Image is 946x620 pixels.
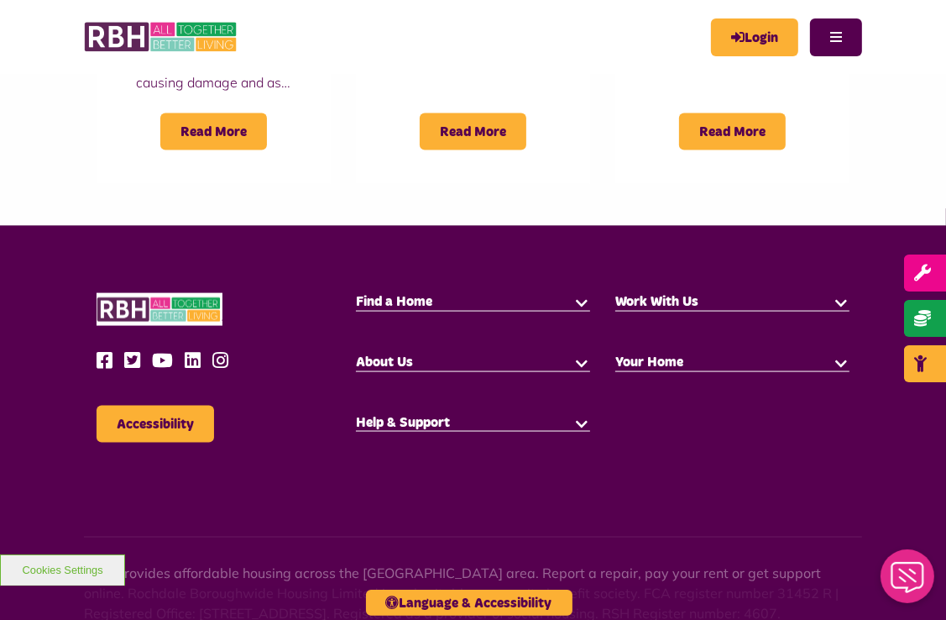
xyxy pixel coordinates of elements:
[833,354,849,370] button: button
[615,355,683,369] span: Your Home
[833,293,849,310] button: button
[97,293,222,326] img: RBH
[573,414,590,431] button: button
[810,18,862,56] button: Navigation
[573,293,590,310] button: button
[160,113,267,150] span: Read More
[573,354,590,370] button: button
[356,416,450,429] span: Help & Support
[97,406,214,443] button: Accessibility
[356,295,432,308] span: Find a Home
[356,355,413,369] span: About Us
[366,590,572,616] button: Language & Accessibility
[615,295,698,308] span: Work With Us
[420,113,526,150] span: Read More
[870,544,946,620] iframe: Netcall Web Assistant for live chat
[679,113,786,150] span: Read More
[84,17,239,57] img: RBH
[711,18,798,56] a: MyRBH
